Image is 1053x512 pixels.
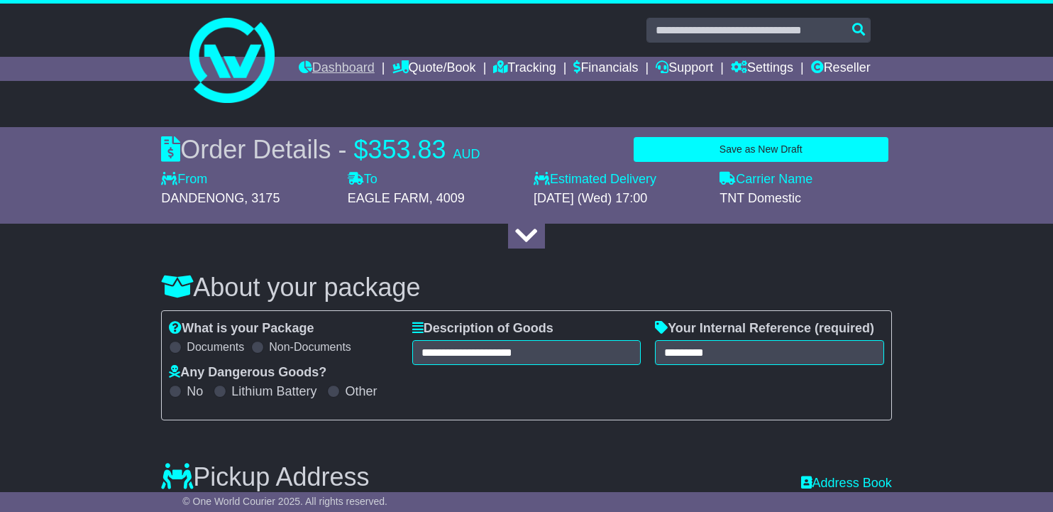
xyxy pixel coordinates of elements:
[161,134,480,165] div: Order Details -
[731,57,793,81] a: Settings
[573,57,638,81] a: Financials
[493,57,556,81] a: Tracking
[345,384,377,400] label: Other
[169,321,314,337] label: What is your Package
[453,147,480,161] span: AUD
[353,135,368,164] span: $
[231,384,316,400] label: Lithium Battery
[634,137,888,162] button: Save as New Draft
[801,476,892,491] a: Address Book
[655,321,874,337] label: Your Internal Reference (required)
[161,191,244,205] span: DANDENONG
[392,57,476,81] a: Quote/Book
[811,57,871,81] a: Reseller
[412,321,553,337] label: Description of Goods
[161,273,891,302] h3: About your package
[368,135,446,164] span: 353.83
[720,191,891,207] div: TNT Domestic
[348,191,429,205] span: EAGLE FARM
[161,463,369,491] h3: Pickup Address
[720,172,812,187] label: Carrier Name
[429,191,465,205] span: , 4009
[534,191,705,207] div: [DATE] (Wed) 17:00
[348,172,377,187] label: To
[187,340,244,354] label: Documents
[244,191,280,205] span: , 3175
[534,172,705,187] label: Estimated Delivery
[299,57,375,81] a: Dashboard
[182,496,387,507] span: © One World Courier 2025. All rights reserved.
[187,384,203,400] label: No
[169,365,326,381] label: Any Dangerous Goods?
[161,172,207,187] label: From
[269,340,351,354] label: Non-Documents
[656,57,713,81] a: Support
